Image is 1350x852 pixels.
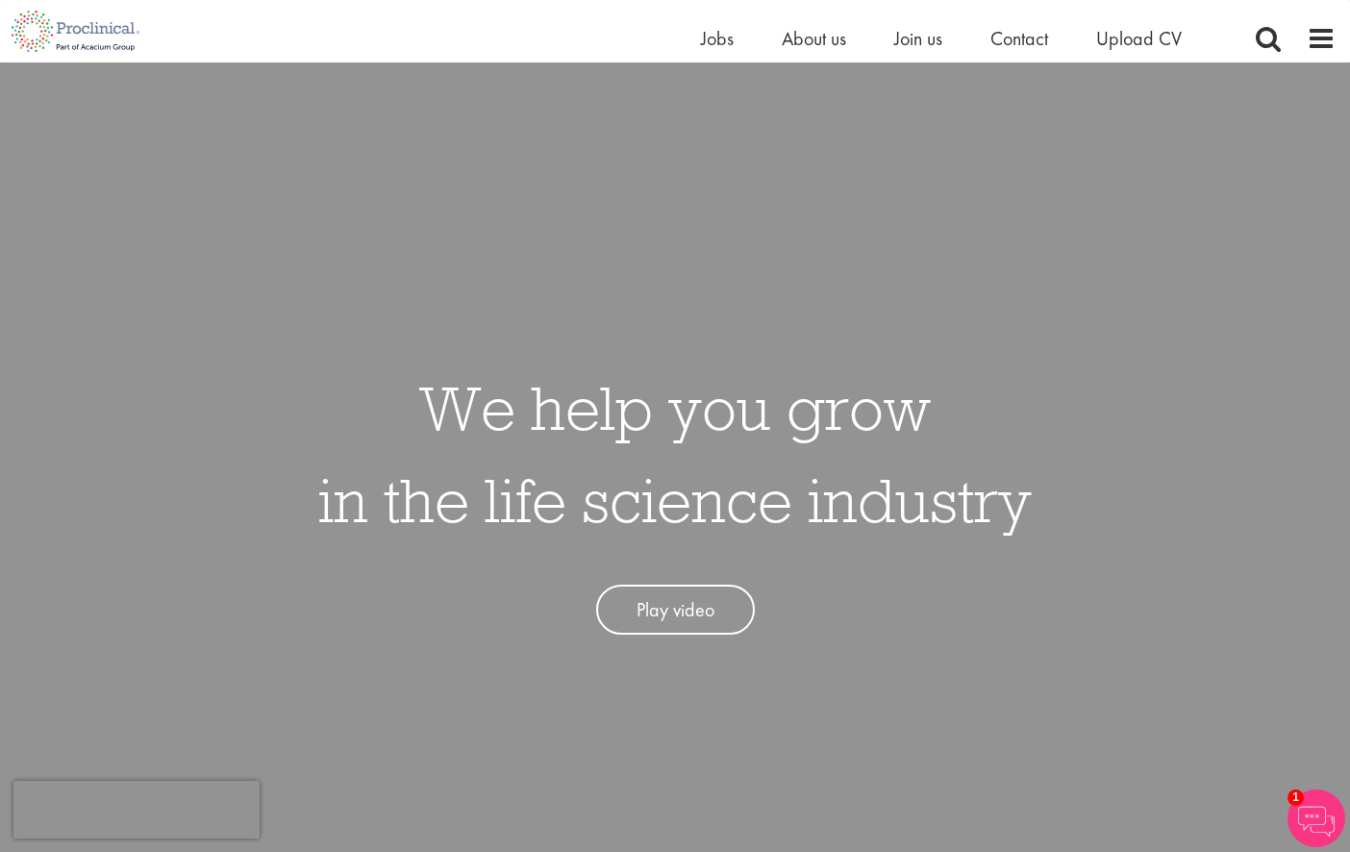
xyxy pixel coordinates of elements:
a: Join us [894,26,942,51]
h1: We help you grow in the life science industry [318,362,1032,546]
a: Contact [990,26,1048,51]
a: Jobs [701,26,734,51]
a: About us [782,26,846,51]
img: Chatbot [1287,789,1345,847]
a: Play video [596,585,755,636]
a: Upload CV [1096,26,1182,51]
span: 1 [1287,789,1304,806]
